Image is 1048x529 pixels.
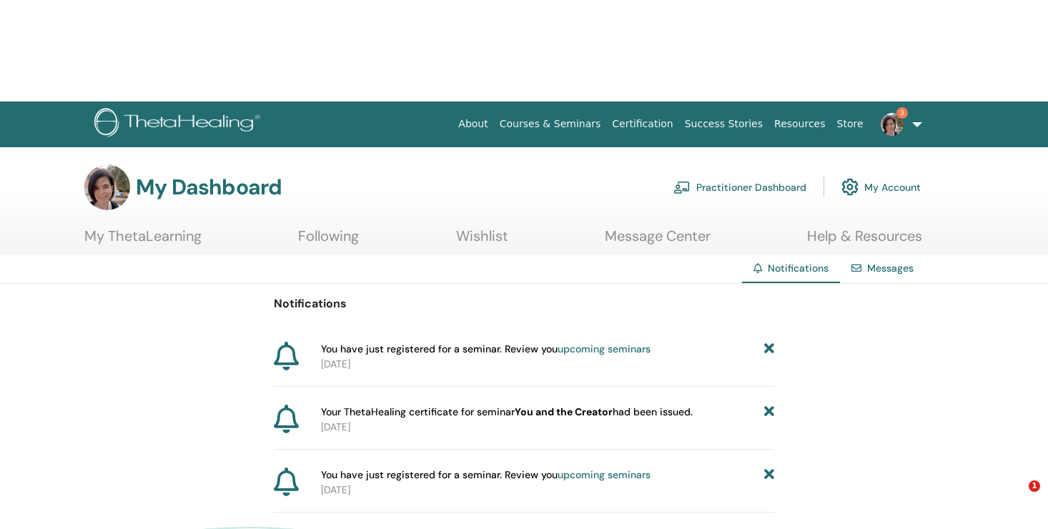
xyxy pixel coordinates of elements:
[298,227,359,255] a: Following
[673,171,806,202] a: Practitioner Dashboard
[84,164,130,210] img: default.jpg
[456,227,508,255] a: Wishlist
[768,111,831,137] a: Resources
[274,295,774,312] p: Notifications
[831,111,869,137] a: Store
[321,357,774,372] p: [DATE]
[1029,480,1040,492] span: 1
[84,227,202,255] a: My ThetaLearning
[136,174,282,200] h3: My Dashboard
[841,171,921,202] a: My Account
[807,227,922,255] a: Help & Resources
[841,174,859,199] img: cog.svg
[94,108,265,140] img: logo.png
[605,227,711,255] a: Message Center
[558,342,651,355] a: upcoming seminars
[321,420,774,435] p: [DATE]
[558,468,651,481] a: upcoming seminars
[867,262,914,275] a: Messages
[321,483,774,498] p: [DATE]
[321,342,651,357] span: You have just registered for a seminar. Review you
[869,102,928,147] a: 3
[896,107,908,119] span: 3
[321,405,693,420] span: Your ThetaHealing certificate for seminar had been issued.
[768,262,829,275] span: Notifications
[679,111,768,137] a: Success Stories
[606,111,678,137] a: Certification
[673,181,691,194] img: chalkboard-teacher.svg
[494,111,607,137] a: Courses & Seminars
[881,113,904,136] img: default.jpg
[453,111,493,137] a: About
[321,468,651,483] span: You have just registered for a seminar. Review you
[515,405,613,418] b: You and the Creator
[999,480,1034,515] iframe: Intercom live chat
